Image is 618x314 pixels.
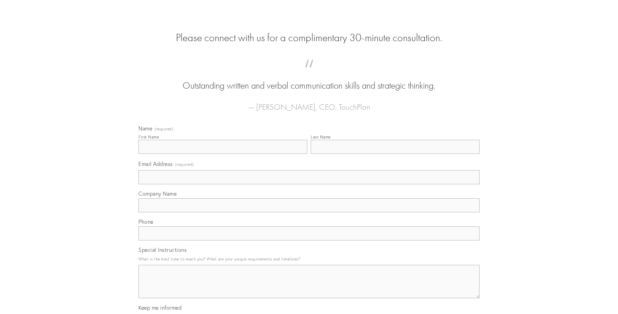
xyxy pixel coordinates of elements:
figcaption: — [PERSON_NAME], CEO, TouchPlan [149,92,469,114]
div: First Name [138,134,159,139]
div: Last Name [311,134,331,139]
span: Company Name [138,190,177,197]
span: Phone [138,218,153,225]
span: Special Instructions [138,246,187,253]
blockquote: Outstanding written and verbal communication skills and strategic thinking. [149,66,469,92]
span: (required) [175,160,194,169]
span: Name [138,125,152,132]
span: (required) [154,127,173,131]
span: “ [149,66,469,79]
span: Keep me informed [138,304,182,311]
span: Email Address [138,161,173,167]
p: What is the best time to reach you? What are your unique requirements and timelines? [138,254,480,264]
h2: Please connect with us for a complimentary 30-minute consultation. [138,31,480,44]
